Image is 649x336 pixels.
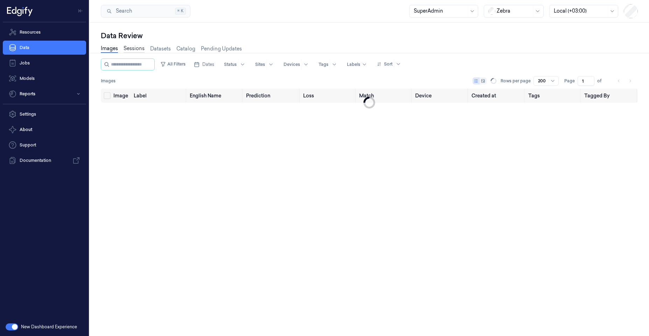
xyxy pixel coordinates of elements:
button: All Filters [158,59,188,70]
button: Search⌘K [101,5,190,18]
nav: pagination [614,76,635,86]
a: Catalog [176,45,195,53]
button: Toggle Navigation [75,5,86,16]
a: Settings [3,107,86,121]
a: Support [3,138,86,152]
th: Loss [300,89,356,103]
button: About [3,123,86,137]
a: Documentation [3,153,86,167]
span: Search [113,7,132,15]
th: Image [111,89,131,103]
a: Jobs [3,56,86,70]
th: English Name [187,89,243,103]
span: of [597,78,608,84]
a: Images [101,45,118,53]
a: Resources [3,25,86,39]
div: Data Review [101,31,638,41]
a: Data [3,41,86,55]
th: Device [412,89,469,103]
th: Match [356,89,413,103]
button: Reports [3,87,86,101]
th: Created at [469,89,525,103]
a: Sessions [124,45,145,53]
th: Tags [525,89,581,103]
button: Dates [191,59,217,70]
th: Tagged By [581,89,638,103]
span: Images [101,78,116,84]
p: Rows per page [501,78,531,84]
a: Models [3,71,86,85]
button: Select all [104,92,111,99]
a: Datasets [150,45,171,53]
span: Page [564,78,575,84]
span: Dates [202,61,214,68]
th: Prediction [243,89,300,103]
a: Pending Updates [201,45,242,53]
th: Label [131,89,187,103]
